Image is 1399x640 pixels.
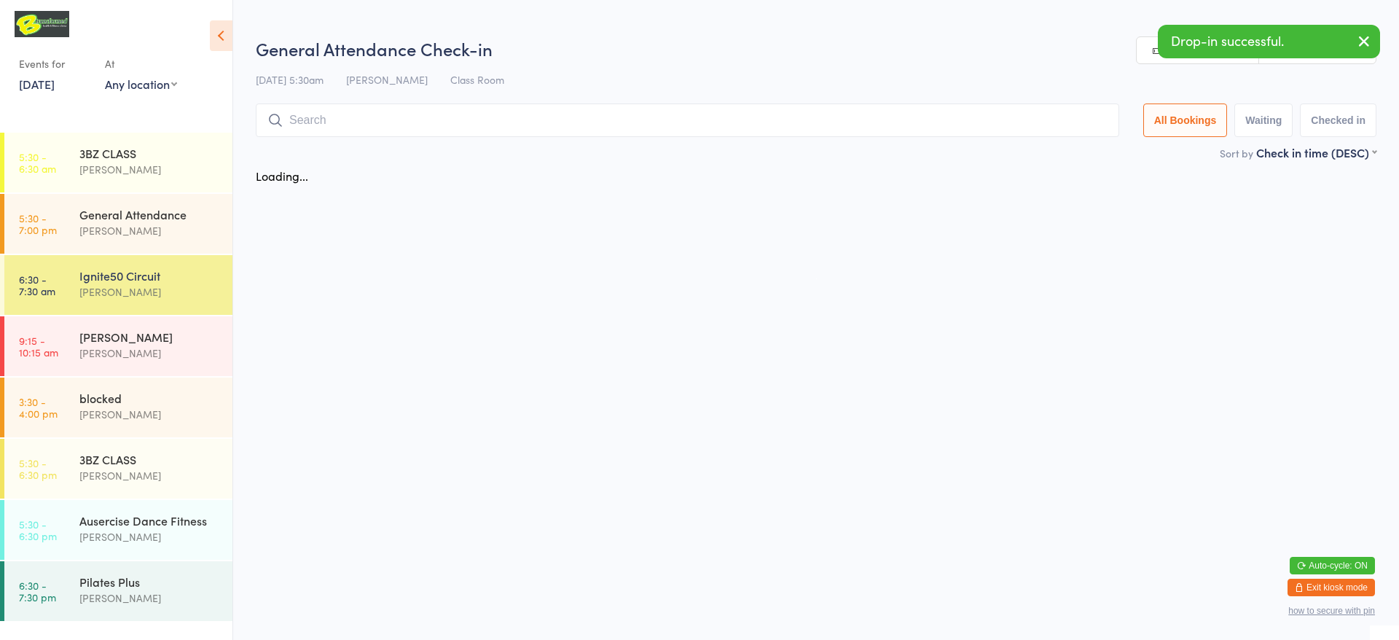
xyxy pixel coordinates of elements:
[19,52,90,76] div: Events for
[19,579,56,603] time: 6:30 - 7:30 pm
[79,206,220,222] div: General Attendance
[79,512,220,528] div: Ausercise Dance Fitness
[1300,104,1376,137] button: Checked in
[19,151,56,174] time: 5:30 - 6:30 am
[79,528,220,545] div: [PERSON_NAME]
[79,406,220,423] div: [PERSON_NAME]
[4,133,232,192] a: 5:30 -6:30 am3BZ CLASS[PERSON_NAME]
[79,345,220,362] div: [PERSON_NAME]
[79,161,220,178] div: [PERSON_NAME]
[1256,144,1376,160] div: Check in time (DESC)
[1234,104,1293,137] button: Waiting
[79,329,220,345] div: [PERSON_NAME]
[4,439,232,499] a: 5:30 -6:30 pm3BZ CLASS[PERSON_NAME]
[19,76,55,92] a: [DATE]
[79,467,220,484] div: [PERSON_NAME]
[79,145,220,161] div: 3BZ CLASS
[105,52,177,76] div: At
[1290,557,1375,574] button: Auto-cycle: ON
[79,451,220,467] div: 3BZ CLASS
[19,273,55,297] time: 6:30 - 7:30 am
[1220,146,1253,160] label: Sort by
[19,518,57,542] time: 5:30 - 6:30 pm
[19,457,57,480] time: 5:30 - 6:30 pm
[256,36,1376,61] h2: General Attendance Check-in
[19,396,58,419] time: 3:30 - 4:00 pm
[4,255,232,315] a: 6:30 -7:30 amIgnite50 Circuit[PERSON_NAME]
[4,316,232,376] a: 9:15 -10:15 am[PERSON_NAME][PERSON_NAME]
[15,11,69,37] img: B Transformed Gym
[1288,579,1375,596] button: Exit kiosk mode
[79,390,220,406] div: blocked
[1143,104,1228,137] button: All Bookings
[105,76,177,92] div: Any location
[256,168,308,184] div: Loading...
[450,72,504,87] span: Class Room
[4,378,232,437] a: 3:30 -4:00 pmblocked[PERSON_NAME]
[79,574,220,590] div: Pilates Plus
[256,104,1119,137] input: Search
[79,268,220,284] div: Ignite50 Circuit
[19,212,57,235] time: 5:30 - 7:00 pm
[79,284,220,300] div: [PERSON_NAME]
[4,561,232,621] a: 6:30 -7:30 pmPilates Plus[PERSON_NAME]
[1288,606,1375,616] button: how to secure with pin
[346,72,428,87] span: [PERSON_NAME]
[19,335,58,358] time: 9:15 - 10:15 am
[1158,25,1380,58] div: Drop-in successful.
[79,590,220,606] div: [PERSON_NAME]
[79,222,220,239] div: [PERSON_NAME]
[4,500,232,560] a: 5:30 -6:30 pmAusercise Dance Fitness[PERSON_NAME]
[256,72,324,87] span: [DATE] 5:30am
[4,194,232,254] a: 5:30 -7:00 pmGeneral Attendance[PERSON_NAME]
